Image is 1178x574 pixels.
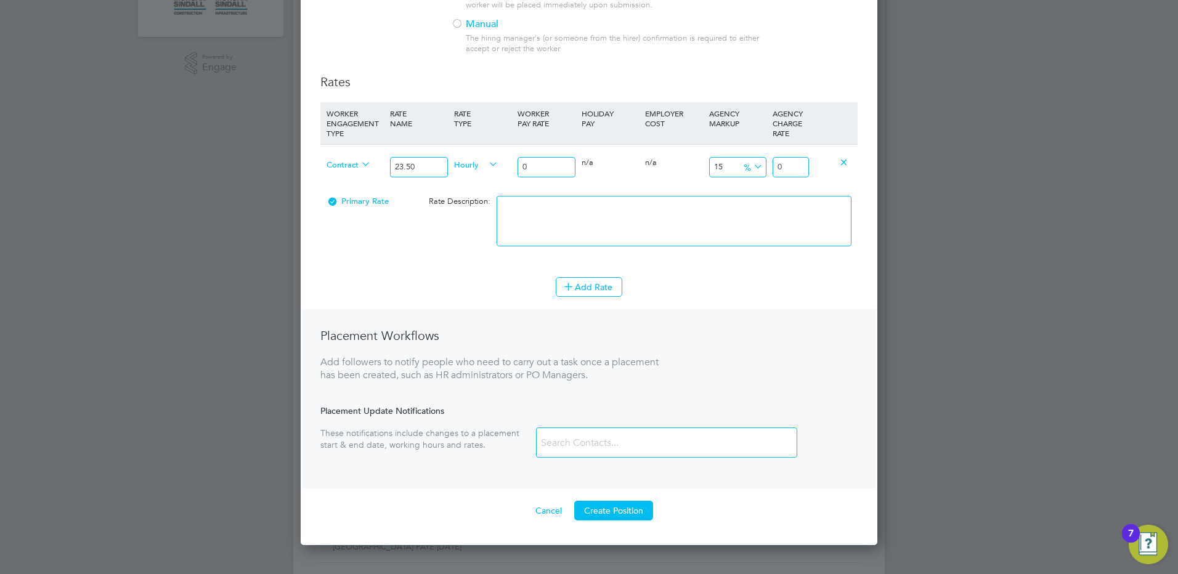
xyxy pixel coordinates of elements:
div: RATE NAME [387,102,450,134]
div: HOLIDAY PAY [579,102,642,134]
span: n/a [582,157,593,168]
h3: Rates [320,74,858,90]
button: Add Rate [556,277,622,297]
button: Cancel [526,501,572,520]
span: % [739,160,765,173]
span: Hourly [454,157,498,171]
button: Open Resource Center, 7 new notifications [1129,525,1168,564]
div: WORKER PAY RATE [514,102,578,134]
h3: Placement Workflows [320,328,659,344]
div: WORKER ENGAGEMENT TYPE [323,102,387,144]
div: These notifications include changes to a placement start & end date, working hours and rates. [320,427,536,450]
div: EMPLOYER COST [642,102,705,134]
div: AGENCY CHARGE RATE [770,102,812,144]
span: n/a [645,157,657,168]
span: Contract [327,157,371,171]
div: AGENCY MARKUP [706,102,770,134]
div: The hiring manager's (or someone from the hirer) confirmation is required to either accept or rej... [466,33,765,54]
label: Manual [451,18,756,31]
span: Rate Description: [429,196,490,206]
div: 7 [1128,533,1134,549]
span: Primary Rate [327,196,389,206]
button: Create Position [574,501,653,520]
div: RATE TYPE [451,102,514,134]
input: Search Contacts... [537,432,683,454]
div: Add followers to notify people who need to carry out a task once a placement has been created, su... [320,356,659,382]
div: Placement Update Notifications [320,405,858,416]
